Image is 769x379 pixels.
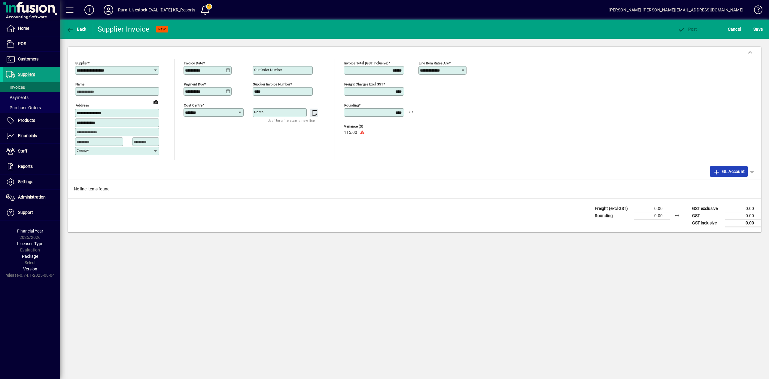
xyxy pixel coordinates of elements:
[254,68,282,72] mat-label: Our order number
[3,82,60,92] a: Invoices
[3,52,60,67] a: Customers
[17,241,43,246] span: Licensee Type
[6,85,25,90] span: Invoices
[726,24,743,35] button: Cancel
[18,118,35,123] span: Products
[3,174,60,189] a: Settings
[609,5,743,15] div: [PERSON_NAME] [PERSON_NAME][EMAIL_ADDRESS][DOMAIN_NAME]
[753,24,763,34] span: ave
[18,133,37,138] span: Financials
[3,36,60,51] a: POS
[749,1,761,21] a: Knowledge Base
[344,103,359,107] mat-label: Rounding
[689,212,725,219] td: GST
[689,219,725,227] td: GST inclusive
[68,180,761,198] div: No line items found
[151,97,161,106] a: View on map
[676,24,699,35] button: Post
[75,61,88,65] mat-label: Supplier
[22,254,38,259] span: Package
[80,5,99,15] button: Add
[268,117,315,124] mat-hint: Use 'Enter' to start a new line
[710,166,748,177] button: GL Account
[728,24,741,34] span: Cancel
[688,27,691,32] span: P
[99,5,118,15] button: Profile
[18,149,27,153] span: Staff
[3,21,60,36] a: Home
[18,210,33,215] span: Support
[158,27,166,31] span: NEW
[678,27,697,32] span: ost
[254,110,263,114] mat-label: Notes
[689,205,725,212] td: GST exclusive
[725,212,761,219] td: 0.00
[3,92,60,103] a: Payments
[6,105,41,110] span: Purchase Orders
[725,205,761,212] td: 0.00
[3,128,60,143] a: Financials
[60,24,93,35] app-page-header-button: Back
[3,103,60,113] a: Purchase Orders
[344,61,388,65] mat-label: Invoice Total (GST inclusive)
[344,125,380,128] span: Variance ($)
[592,212,634,219] td: Rounding
[3,159,60,174] a: Reports
[3,113,60,128] a: Products
[66,27,87,32] span: Back
[18,57,38,61] span: Customers
[17,229,43,233] span: Financial Year
[3,205,60,220] a: Support
[344,82,383,86] mat-label: Freight charges excl GST
[634,212,670,219] td: 0.00
[18,72,35,77] span: Suppliers
[98,24,150,34] div: Supplier Invoice
[253,82,290,86] mat-label: Supplier invoice number
[118,5,196,15] div: Rural Livestock EVAL [DATE] KR_Reports
[419,61,449,65] mat-label: Line item rates are
[184,103,202,107] mat-label: Cost Centre
[752,24,764,35] button: Save
[753,27,756,32] span: S
[634,205,670,212] td: 0.00
[3,144,60,159] a: Staff
[18,164,33,169] span: Reports
[713,167,745,176] span: GL Account
[184,82,204,86] mat-label: Payment due
[77,148,89,153] mat-label: Country
[65,24,88,35] button: Back
[3,190,60,205] a: Administration
[75,82,84,86] mat-label: Name
[18,41,26,46] span: POS
[344,130,357,135] span: 115.00
[725,219,761,227] td: 0.00
[23,267,37,271] span: Version
[184,61,203,65] mat-label: Invoice date
[592,205,634,212] td: Freight (excl GST)
[18,26,29,31] span: Home
[18,195,46,199] span: Administration
[6,95,29,100] span: Payments
[18,179,33,184] span: Settings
